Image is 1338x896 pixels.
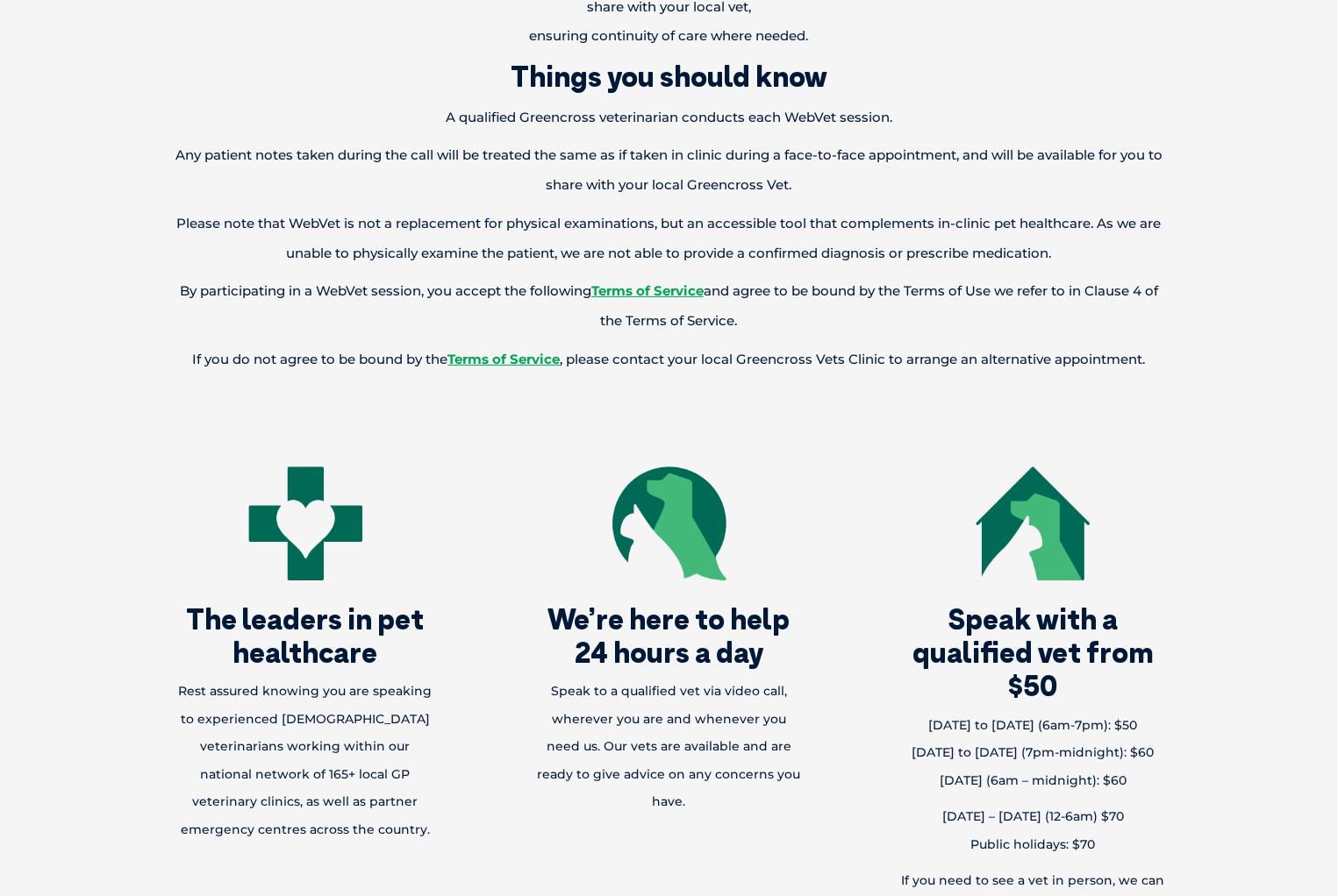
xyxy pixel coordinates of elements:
[519,678,818,816] p: Speak to a qualified vet via video call, wherever you are and whenever you need us. Our vets are ...
[155,276,1184,336] p: By participating in a WebVet session, you accept the following and agree to be bound by the Terms...
[519,602,818,670] h2: We’re here to help 24 hours a day
[884,602,1182,703] h2: Speak with a qualified vet from $50
[884,712,1182,795] p: [DATE] to [DATE] (6am-7pm): $50 [DATE] to [DATE] (7pm-midnight): $60 [DATE] (6am – midnight): $60
[155,209,1184,268] p: Please note that WebVet is not a replacement for physical examinations, but an accessible tool th...
[155,345,1184,374] p: If you do not agree to be bound by the , please contact your local Greencross Vets Clinic to arra...
[884,803,1182,858] p: [DATE] – [DATE] (12-6am) $70 Public holidays: $70
[591,282,704,299] a: Terms of Service
[156,602,454,670] h2: The leaders in pet healthcare
[448,351,561,367] a: Terms of Service
[156,678,454,843] p: Rest assured knowing you are speaking to experienced [DEMOGRAPHIC_DATA] veterinarians working wit...
[26,60,1312,93] h2: Things you should know
[155,103,1184,132] p: A qualified Greencross veterinarian conducts each WebVet session.
[155,140,1184,200] p: Any patient notes taken during the call will be treated the same as if taken in clinic during a f...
